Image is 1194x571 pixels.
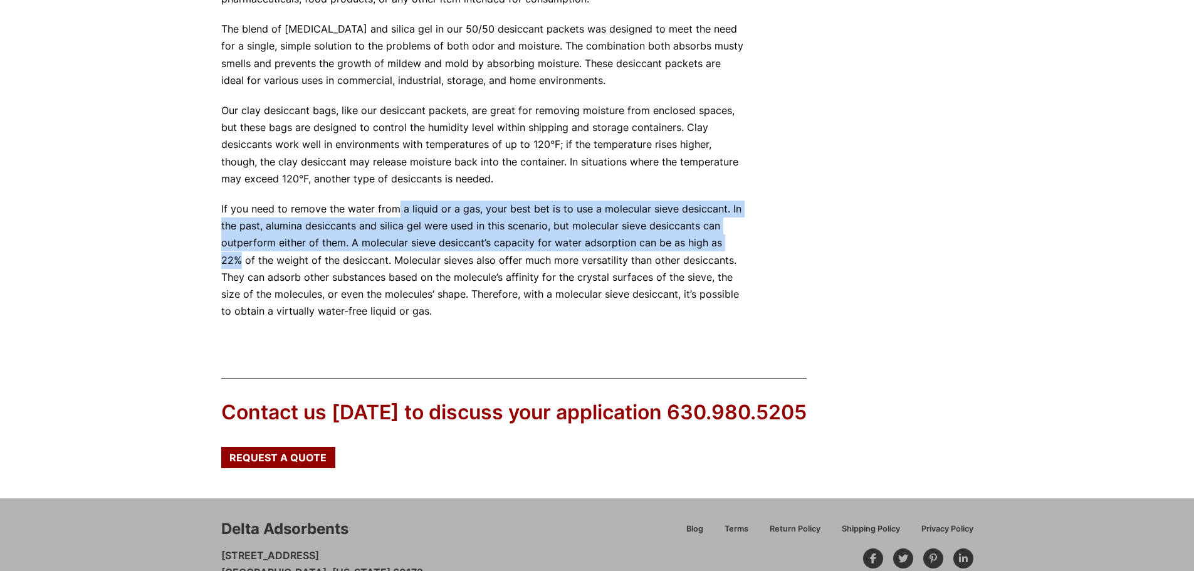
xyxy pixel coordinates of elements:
[831,522,911,544] a: Shipping Policy
[676,522,714,544] a: Blog
[221,447,335,468] a: Request a Quote
[221,518,348,540] div: Delta Adsorbents
[221,21,744,89] p: The blend of [MEDICAL_DATA] and silica gel in our 50/50 desiccant packets was designed to meet th...
[221,102,744,187] p: Our clay desiccant bags, like our desiccant packets, are great for removing moisture from enclose...
[686,525,703,533] span: Blog
[714,522,759,544] a: Terms
[725,525,748,533] span: Terms
[770,525,820,533] span: Return Policy
[229,453,327,463] span: Request a Quote
[911,522,973,544] a: Privacy Policy
[221,399,807,427] div: Contact us [DATE] to discuss your application 630.980.5205
[921,525,973,533] span: Privacy Policy
[759,522,831,544] a: Return Policy
[842,525,900,533] span: Shipping Policy
[221,201,744,320] p: If you need to remove the water from a liquid or a gas, your best bet is to use a molecular sieve...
